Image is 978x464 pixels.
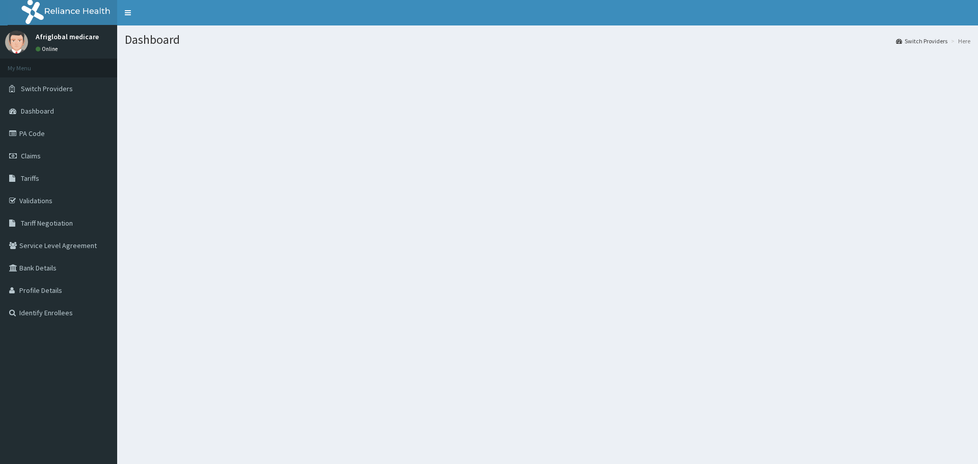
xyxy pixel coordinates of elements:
[896,37,947,45] a: Switch Providers
[21,174,39,183] span: Tariffs
[21,84,73,93] span: Switch Providers
[21,219,73,228] span: Tariff Negotiation
[948,37,970,45] li: Here
[5,31,28,53] img: User Image
[21,151,41,160] span: Claims
[36,45,60,52] a: Online
[36,33,99,40] p: Afriglobal medicare
[125,33,970,46] h1: Dashboard
[21,106,54,116] span: Dashboard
